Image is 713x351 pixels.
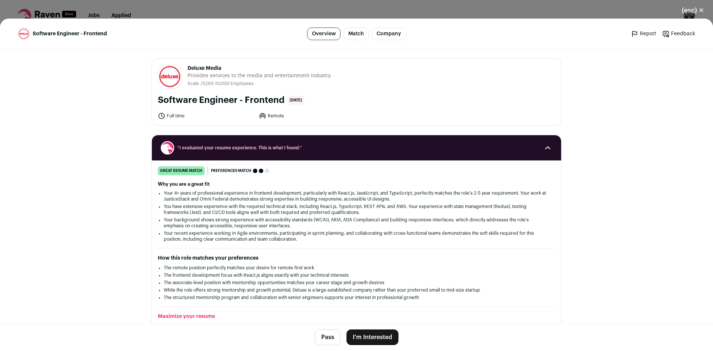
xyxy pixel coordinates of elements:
a: Overview [307,27,341,40]
span: “I evaluated your resume experience. This is what I found.” [177,145,536,151]
img: 0fbd6057fafa2a1b4f34a137f7753facd09e16bd5a305ba1a74be93fa2f60dc5.png [158,65,181,88]
h1: Software Engineer - Frontend [158,94,284,106]
img: 0fbd6057fafa2a1b4f34a137f7753facd09e16bd5a305ba1a74be93fa2f60dc5.png [18,28,29,39]
li: The frontend development focus with React.js aligns exactly with your technical interests [164,272,549,278]
span: 5,001-10,000 Employees [202,81,254,86]
a: Feedback [662,30,695,38]
button: Close modal [673,2,713,19]
span: Deluxe Media [188,65,332,72]
div: great resume match [158,166,205,175]
li: / [201,81,254,87]
button: Pass [315,329,341,345]
a: Company [372,27,406,40]
li: The remote position perfectly matches your desire for remote-first work [164,265,549,271]
h2: Why you are a great fit [158,181,555,187]
button: I'm Interested [346,329,398,345]
li: Your 4+ years of professional experience in frontend development, particularly with React.js, Jav... [164,190,549,202]
li: While the role offers strong mentorship and growth potential, Deluxe is a large established compa... [164,287,549,293]
li: The associate-level position with mentorship opportunities matches your career stage and growth d... [164,280,549,286]
li: Scale [188,81,201,87]
li: You have extensive experience with the required technical stack, including React.js, TypeScript, ... [164,204,549,215]
li: Remote [259,112,355,120]
li: Your recent experience working in Agile environments, participating in sprint planning, and colla... [164,230,549,242]
span: Software Engineer - Frontend [33,30,107,38]
h2: How this role matches your preferences [158,254,555,262]
span: Provides services to the media and entertainment industry. [188,72,332,79]
h2: Maximize your resume [158,313,555,320]
span: [DATE] [287,96,304,105]
a: Match [344,27,369,40]
span: Preferences match [211,167,251,175]
li: The structured mentorship program and collaboration with senior engineers supports your interest ... [164,295,549,300]
li: Your background shows strong experience with accessibility standards (WCAG, ARIA, ADA Compliance)... [164,217,549,229]
li: Full time [158,112,254,120]
a: Report [631,30,656,38]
